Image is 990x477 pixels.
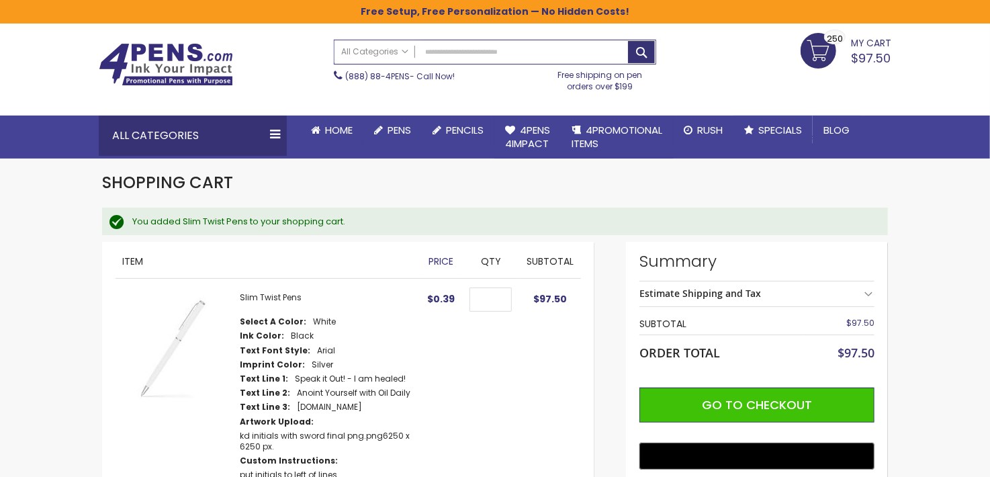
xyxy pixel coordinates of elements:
span: Pens [388,123,411,137]
strong: Summary [639,251,874,272]
span: Specials [758,123,802,137]
span: Go to Checkout [702,396,812,413]
span: 4PROMOTIONAL ITEMS [572,123,662,150]
span: $97.50 [852,50,891,67]
dt: Ink Color [240,331,284,341]
span: - Call Now! [345,71,455,82]
button: Go to Checkout [639,388,874,423]
span: 250 [827,32,843,45]
a: All Categories [334,40,415,62]
dd: 6250 x 6250 px. [240,431,414,452]
a: Blog [813,116,860,145]
dt: Text Line 1 [240,374,288,384]
a: Specials [733,116,813,145]
dd: Black [291,331,314,341]
button: Buy with GPay [639,443,874,470]
dd: Arial [317,345,335,356]
dt: Select A Color [240,316,306,327]
div: Free shipping on pen orders over $199 [544,64,657,91]
div: You added Slim Twist Pens to your shopping cart. [132,216,874,228]
span: Rush [697,123,723,137]
a: Pens [363,116,422,145]
a: kd initials with sword final png.png [240,430,383,441]
span: Price [429,255,453,268]
a: $97.50 250 [801,33,891,67]
span: $97.50 [846,317,874,329]
a: Rush [673,116,733,145]
span: Shopping Cart [102,171,233,193]
div: All Categories [99,116,287,156]
img: Slim Twist-White [116,292,226,403]
a: (888) 88-4PENS [345,71,410,82]
a: Pencils [422,116,494,145]
dd: [DOMAIN_NAME] [297,402,362,413]
span: $97.50 [838,345,874,361]
dt: Text Line 2 [240,388,290,398]
dd: Silver [312,359,333,370]
span: Pencils [446,123,484,137]
dd: Speak it Out! - I am healed! [295,374,406,384]
dd: White [313,316,336,327]
a: Home [300,116,363,145]
span: $0.39 [427,292,455,306]
a: 4PROMOTIONALITEMS [561,116,673,159]
span: Home [325,123,353,137]
a: Slim Twist Pens [240,292,302,303]
dd: Anoint Yourself with Oil Daily [297,388,410,398]
dt: Custom Instructions [240,456,338,466]
span: $97.50 [533,292,567,306]
strong: Estimate Shipping and Tax [639,287,761,300]
strong: Order Total [639,343,720,361]
span: Blog [823,123,850,137]
dt: Artwork Upload [240,417,314,427]
span: Qty [481,255,501,268]
a: 4Pens4impact [494,116,561,159]
span: Subtotal [527,255,574,268]
span: Item [122,255,143,268]
dt: Text Font Style [240,345,310,356]
span: 4Pens 4impact [505,123,550,150]
th: Subtotal [639,314,804,335]
dt: Text Line 3 [240,402,290,413]
dt: Imprint Color [240,359,305,370]
span: All Categories [341,46,408,57]
img: 4Pens Custom Pens and Promotional Products [99,43,233,86]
